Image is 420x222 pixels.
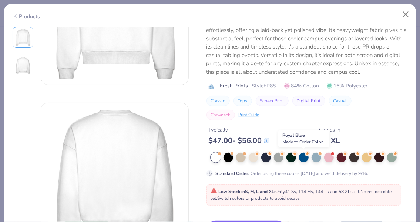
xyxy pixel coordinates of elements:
[14,29,32,46] img: Front
[206,83,216,89] img: brand logo
[256,96,289,106] button: Screen Print
[219,189,276,195] strong: Low Stock in S, M, L and XL :
[233,96,252,106] button: Tops
[284,82,319,90] span: 84% Cotton
[252,82,276,90] span: Style FP88
[278,130,329,147] div: Royal Blue
[239,112,259,118] div: Print Guide
[209,126,269,134] div: Typically
[220,82,248,90] span: Fresh Prints
[329,96,352,106] button: Casual
[327,82,368,90] span: 16% Polyester
[14,57,32,74] img: Back
[216,170,250,176] strong: Standard Order :
[282,139,323,145] span: Made to Order Color
[216,170,369,176] div: Order using these colors [DATE] and we’ll delivery by 9/16.
[211,189,392,201] span: No restock date yet.
[206,110,235,120] button: Crewneck
[206,96,230,106] button: Classic
[13,13,40,20] div: Products
[399,7,413,21] button: Close
[292,96,325,106] button: Digital Print
[319,126,341,134] div: Comes In
[209,136,269,145] div: $ 47.00 - $ 56.00
[211,189,392,201] span: Only 41 Ss, 114 Ms, 144 Ls and 58 XLs left. Switch colors or products to avoid delays.
[206,9,408,76] div: The Fresh Prints Chicago Heavyweight Crewneck is where style meets comfort. Crafted from a blend ...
